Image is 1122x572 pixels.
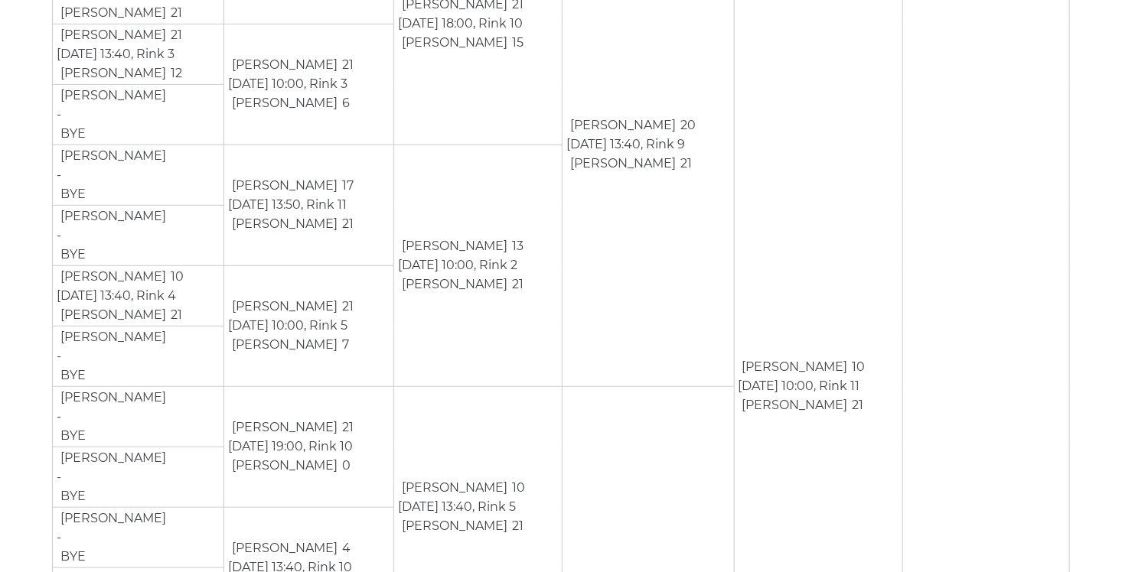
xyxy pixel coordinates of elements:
span: 20 [680,118,696,132]
span: 12 [171,66,182,80]
td: [PERSON_NAME] [57,86,167,106]
span: 13 [512,239,523,253]
td: BYE [57,547,86,567]
td: - [53,84,224,145]
td: BYE [57,486,86,506]
td: - [53,326,224,386]
td: [PERSON_NAME] [228,456,338,476]
td: [DATE] 13:50, Rink 11 [224,145,394,265]
span: 21 [342,216,354,231]
td: - [53,386,224,447]
td: [PERSON_NAME] [228,297,338,317]
span: 6 [342,96,350,110]
td: [PERSON_NAME] [57,146,167,166]
td: [PERSON_NAME] [739,357,849,377]
span: 0 [342,458,351,473]
span: 21 [853,398,864,412]
span: 21 [680,156,692,171]
td: [PERSON_NAME] [57,327,167,347]
td: BYE [57,245,86,265]
td: [DATE] 19:00, Rink 10 [224,386,394,507]
td: [PERSON_NAME] [739,395,849,415]
span: 21 [512,277,523,291]
td: [DATE] 13:40, Rink 4 [53,265,224,326]
td: [PERSON_NAME] [57,206,167,226]
td: BYE [57,426,86,446]
span: 10 [512,480,525,495]
td: [PERSON_NAME] [57,267,167,287]
span: 21 [171,307,182,322]
td: [PERSON_NAME] [228,214,338,234]
td: [PERSON_NAME] [566,154,677,174]
td: [PERSON_NAME] [57,25,167,45]
td: - [53,507,224,567]
td: [PERSON_NAME] [398,478,508,498]
span: 21 [171,28,182,42]
span: 15 [512,35,523,50]
td: [PERSON_NAME] [228,176,338,196]
td: [PERSON_NAME] [228,418,338,437]
td: [PERSON_NAME] [398,516,508,536]
td: [PERSON_NAME] [398,275,508,294]
td: [PERSON_NAME] [57,388,167,408]
td: - [53,205,224,265]
td: [DATE] 13:40, Rink 3 [53,24,224,84]
td: [PERSON_NAME] [566,115,677,135]
td: BYE [57,366,86,385]
td: [PERSON_NAME] [228,335,338,355]
td: [DATE] 10:00, Rink 5 [224,265,394,386]
span: 21 [342,299,354,314]
td: BYE [57,124,86,144]
td: [PERSON_NAME] [57,305,167,325]
td: [PERSON_NAME] [57,63,167,83]
span: 7 [342,337,349,352]
td: - [53,145,224,205]
span: 21 [342,57,354,72]
span: 21 [171,5,182,20]
td: [PERSON_NAME] [398,33,508,53]
span: 10 [853,359,866,374]
span: 17 [342,178,354,193]
span: 10 [171,269,184,284]
td: [PERSON_NAME] [398,236,508,256]
td: [PERSON_NAME] [57,509,167,528]
td: [DATE] 10:00, Rink 3 [224,24,394,145]
td: [PERSON_NAME] [228,93,338,113]
td: [DATE] 10:00, Rink 2 [393,145,562,386]
td: [PERSON_NAME] [228,538,338,558]
span: 4 [342,541,351,555]
span: 21 [342,420,354,434]
td: [PERSON_NAME] [57,3,167,23]
span: 21 [512,518,523,533]
td: [PERSON_NAME] [228,55,338,75]
td: [PERSON_NAME] [57,448,167,468]
td: BYE [57,184,86,204]
td: - [53,447,224,507]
